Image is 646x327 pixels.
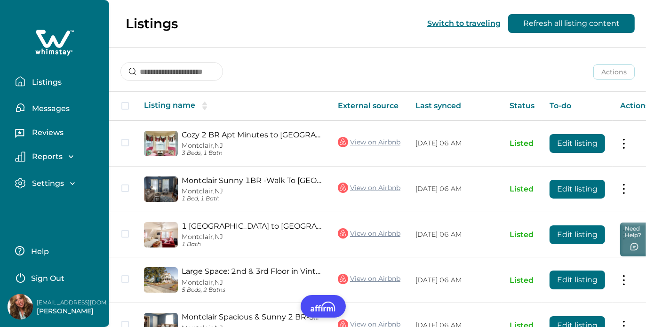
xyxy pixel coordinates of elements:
p: 1 Bath [182,241,323,248]
p: Listings [29,78,62,87]
button: Messages [15,98,102,117]
p: 3 Beds, 1 Bath [182,150,323,157]
p: Listings [126,16,178,32]
p: Montclair, NJ [182,279,323,287]
p: [PERSON_NAME] [37,307,112,316]
button: Help [15,241,98,260]
p: [DATE] 06 AM [415,230,494,239]
p: Help [28,247,49,256]
button: Edit listing [550,271,605,289]
button: Settings [15,178,102,189]
img: propertyImage_1 BR Montclair Walk to NYC Train-3rd Floor Apt [144,222,178,247]
button: Refresh all listing content [508,14,635,33]
a: Large Space: 2nd & 3rd Floor in Vintage Home [182,267,323,276]
img: propertyImage_Cozy 2 BR Apt Minutes to NYC Bus-3rd Floor Apt [144,131,178,156]
img: Whimstay Host [8,294,33,319]
button: Edit listing [550,225,605,244]
p: Listed [510,230,534,239]
button: Reports [15,152,102,162]
p: 5 Beds, 2 Baths [182,287,323,294]
img: propertyImage_Large Space: 2nd & 3rd Floor in Vintage Home [144,267,178,293]
p: Sign Out [31,274,64,283]
p: 1 Bed, 1 Bath [182,195,323,202]
p: Montclair, NJ [182,142,323,150]
p: Listed [510,276,534,285]
p: Listed [510,184,534,194]
th: Last synced [408,92,502,120]
a: View on Airbnb [338,227,400,239]
button: Edit listing [550,180,605,199]
p: Listed [510,139,534,148]
a: View on Airbnb [338,136,400,148]
a: Montclair Spacious & Sunny 2 BR-Second Floor Apt [182,312,323,321]
button: Edit listing [550,134,605,153]
a: View on Airbnb [338,273,400,285]
button: Reviews [15,125,102,144]
p: [EMAIL_ADDRESS][DOMAIN_NAME] [37,298,112,307]
p: Reviews [29,128,64,137]
p: [DATE] 06 AM [415,139,494,148]
button: Listings [15,72,102,91]
p: Reports [29,152,63,161]
th: External source [330,92,408,120]
a: 1 [GEOGRAPHIC_DATA] to [GEOGRAPHIC_DATA] Train-3rd Floor Apt [182,222,323,231]
button: Actions [593,64,635,80]
button: sorting [195,101,214,111]
th: To-do [542,92,613,120]
p: [DATE] 06 AM [415,184,494,194]
th: Listing name [136,92,330,120]
button: Switch to traveling [427,19,501,28]
p: Settings [29,179,64,188]
a: View on Airbnb [338,182,400,194]
th: Status [502,92,542,120]
button: Sign Out [15,268,98,287]
p: Montclair, NJ [182,187,323,195]
p: [DATE] 06 AM [415,276,494,285]
img: propertyImage_Montclair Sunny 1BR -Walk To NYC Transport-2nd Fl [144,176,178,202]
a: Cozy 2 BR Apt Minutes to [GEOGRAPHIC_DATA] Bus-3rd Floor Apt [182,130,323,139]
p: Messages [29,104,70,113]
p: Montclair, NJ [182,233,323,241]
a: Montclair Sunny 1BR -Walk To [GEOGRAPHIC_DATA] Transport-2nd Fl [182,176,323,185]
